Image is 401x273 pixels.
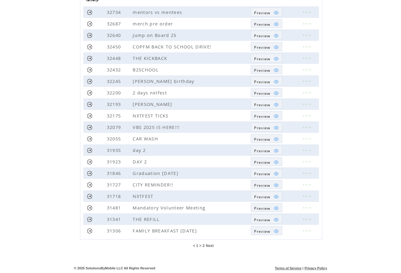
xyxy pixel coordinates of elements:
a: Privacy Policy [304,266,327,270]
img: eye.png [273,160,279,165]
a: Preview [251,123,282,132]
span: Show MMS preview [254,229,270,234]
span: NXTFEST TICKS [133,113,170,119]
a: Preview [251,8,282,17]
span: Jump on Board 25 [133,32,178,38]
img: eye.png [273,10,279,15]
a: Preview [251,111,282,120]
span: mentors vs mentees [133,9,184,15]
span: day 2 [133,147,147,153]
img: eye.png [273,125,279,130]
span: 32734 [107,9,123,15]
span: Show MMS preview [254,68,270,73]
a: Preview [251,180,282,189]
a: Preview [251,31,282,40]
a: Next [206,244,214,248]
img: eye.png [273,90,279,96]
span: Show MMS preview [254,45,270,50]
a: Preview [251,203,282,212]
a: Preview [251,146,282,155]
span: Show MMS preview [254,194,270,199]
span: [PERSON_NAME] [133,101,174,107]
span: FAMILY BREAKFAST [DATE] [133,228,198,234]
span: 32432 [107,67,123,73]
span: 31306 [107,228,123,234]
span: Graduation [DATE] [133,170,180,176]
a: Preview [251,88,282,97]
span: Show MMS preview [254,137,270,142]
img: eye.png [273,217,279,222]
span: 32640 [107,32,123,38]
span: Show MMS preview [254,91,270,96]
span: 32055 [107,136,123,142]
span: 32687 [107,21,123,27]
span: Mandatory Volunteer Meeting [133,205,207,211]
span: Show MMS preview [254,79,270,84]
span: | [303,266,303,270]
img: eye.png [273,67,279,73]
span: Show MMS preview [254,22,270,27]
img: eye.png [273,194,279,199]
img: eye.png [273,33,279,38]
span: 31935 [107,147,123,153]
span: Show MMS preview [254,183,270,188]
img: eye.png [273,79,279,84]
span: CAR WASH [133,136,160,142]
span: DAY 2 [133,159,148,165]
span: Show MMS preview [254,102,270,107]
span: < 1 > [193,244,201,248]
span: B2SCHOOL [133,67,160,73]
a: Preview [251,42,282,51]
a: Preview [251,77,282,86]
img: eye.png [273,56,279,61]
span: Show MMS preview [254,217,270,222]
span: Show MMS preview [254,206,270,211]
span: Show MMS preview [254,125,270,130]
span: 31341 [107,216,123,222]
span: 32245 [107,78,123,84]
a: Preview [251,134,282,143]
span: NXTFEST [133,193,155,199]
span: 32200 [107,90,123,96]
a: 2 [203,244,205,248]
span: Show MMS preview [254,33,270,38]
span: 32193 [107,101,123,107]
img: eye.png [273,113,279,119]
img: eye.png [273,148,279,153]
a: Preview [251,19,282,28]
a: Terms of Service [275,266,302,270]
span: Show MMS preview [254,160,270,165]
span: COPFM BACK TO SCHOOL DRIVE! [133,44,213,50]
span: THE KICKBACK [133,55,169,61]
img: eye.png [273,206,279,211]
img: eye.png [273,21,279,27]
span: merch pre order [133,21,174,27]
span: 31727 [107,182,123,188]
img: eye.png [273,136,279,142]
span: [PERSON_NAME] birthday [133,78,196,84]
span: 31923 [107,159,123,165]
a: Preview [251,100,282,109]
span: 32079 [107,124,123,130]
span: Show MMS preview [254,171,270,176]
span: Show MMS preview [254,148,270,153]
a: Preview [251,226,282,235]
img: eye.png [273,171,279,176]
span: Show MMS preview [254,56,270,61]
span: CITY REMINDER!! [133,182,175,188]
span: VBS 2025 IS HERE!!! [133,124,181,130]
span: 31718 [107,193,123,199]
img: eye.png [273,183,279,188]
a: Preview [251,54,282,63]
span: Show MMS preview [254,114,270,119]
span: 32448 [107,55,123,61]
span: Show MMS preview [254,10,270,15]
a: Preview [251,169,282,178]
span: 31846 [107,170,123,176]
a: Preview [251,192,282,201]
span: 31481 [107,205,123,211]
span: THE REFILL [133,216,161,222]
span: 32450 [107,44,123,50]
